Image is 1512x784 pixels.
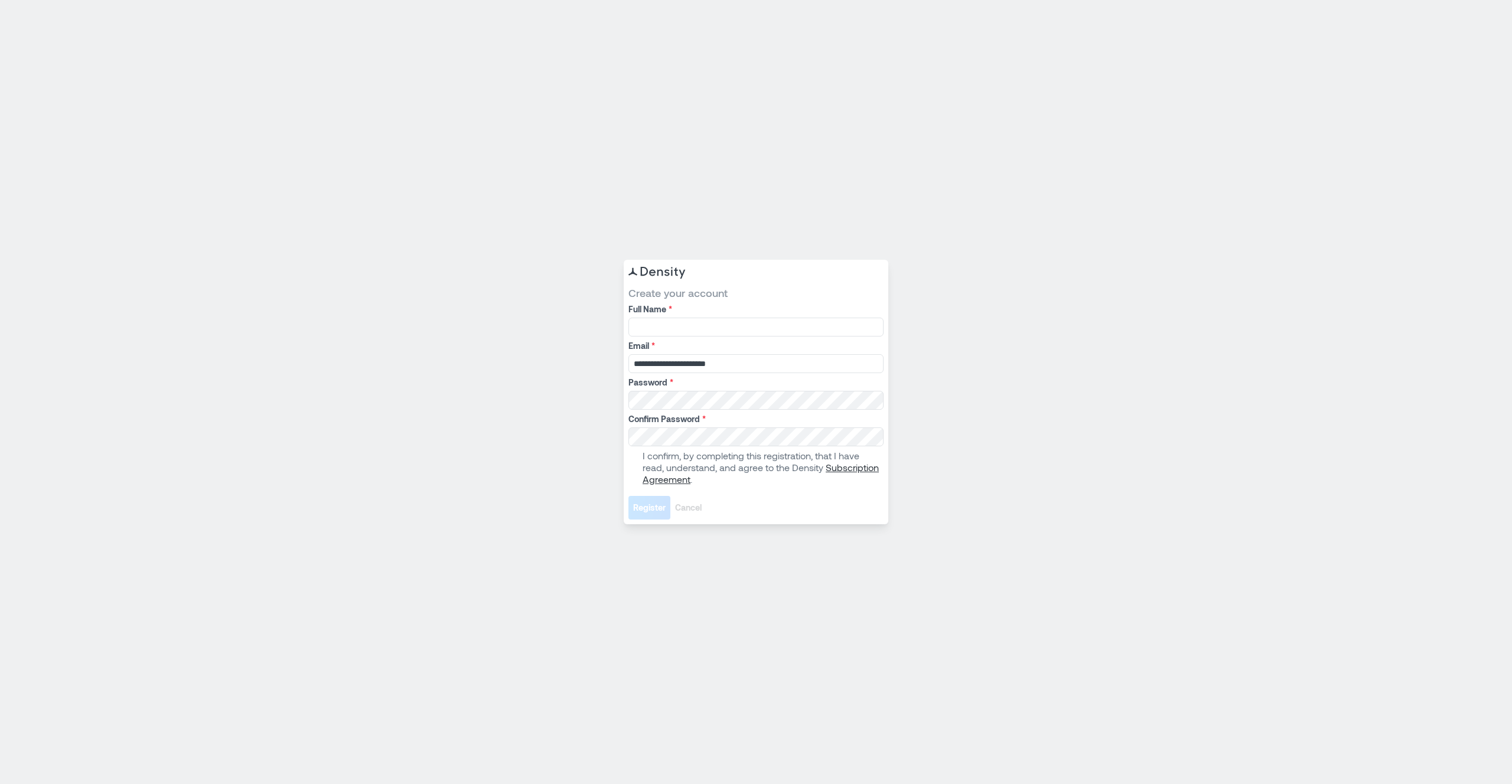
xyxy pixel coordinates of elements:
[643,462,879,485] a: Subscription Agreement
[675,502,702,514] span: Cancel
[628,340,881,352] label: Email
[633,502,666,514] span: Register
[670,496,706,520] button: Cancel
[643,450,881,485] p: I confirm, by completing this registration, that I have read, understand, and agree to the Density .
[628,496,670,520] button: Register
[628,286,884,300] span: Create your account
[628,303,881,315] label: Full Name
[628,413,881,425] label: Confirm Password
[628,377,881,388] label: Password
